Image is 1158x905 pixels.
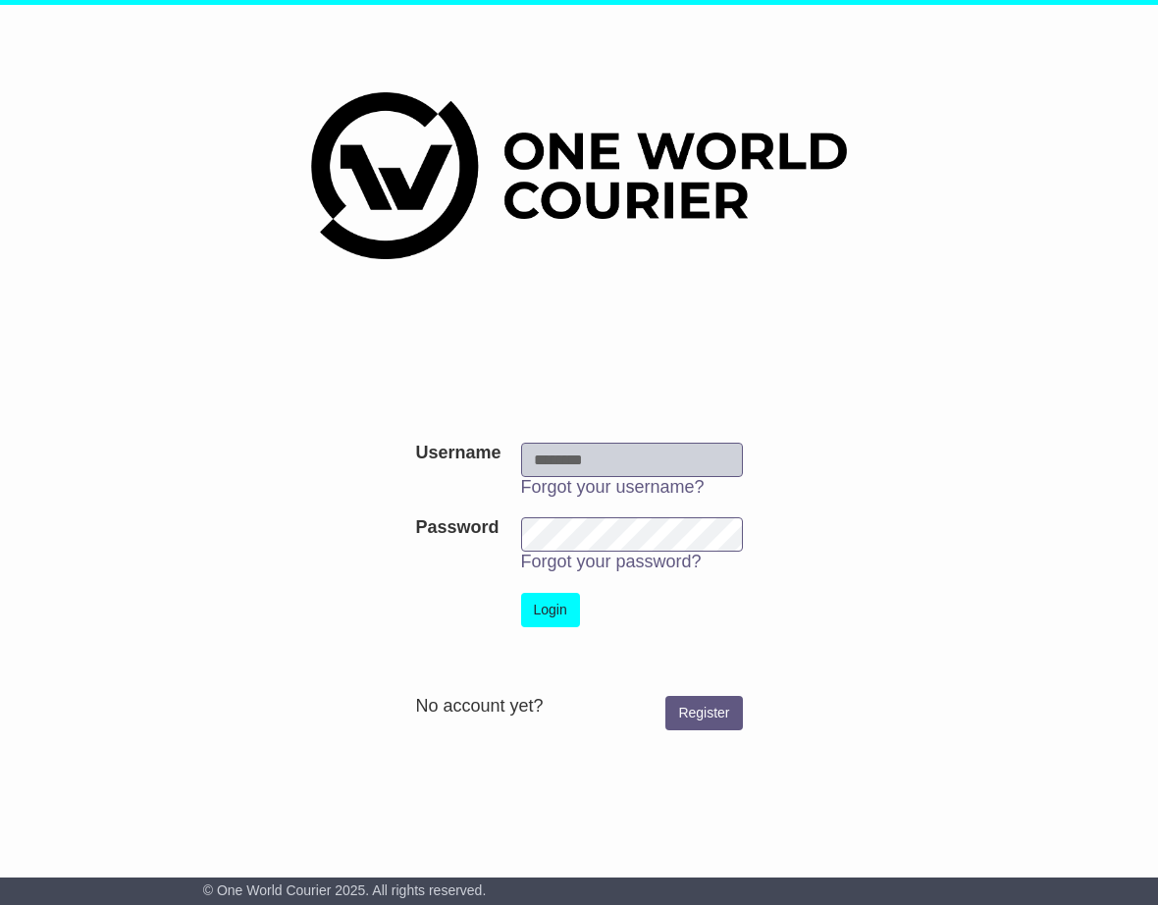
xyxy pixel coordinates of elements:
a: Register [665,696,742,730]
span: © One World Courier 2025. All rights reserved. [203,882,487,898]
label: Username [415,443,500,464]
img: One World [311,92,847,259]
a: Forgot your username? [521,477,705,497]
div: No account yet? [415,696,742,718]
a: Forgot your password? [521,552,702,571]
button: Login [521,593,580,627]
label: Password [415,517,499,539]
